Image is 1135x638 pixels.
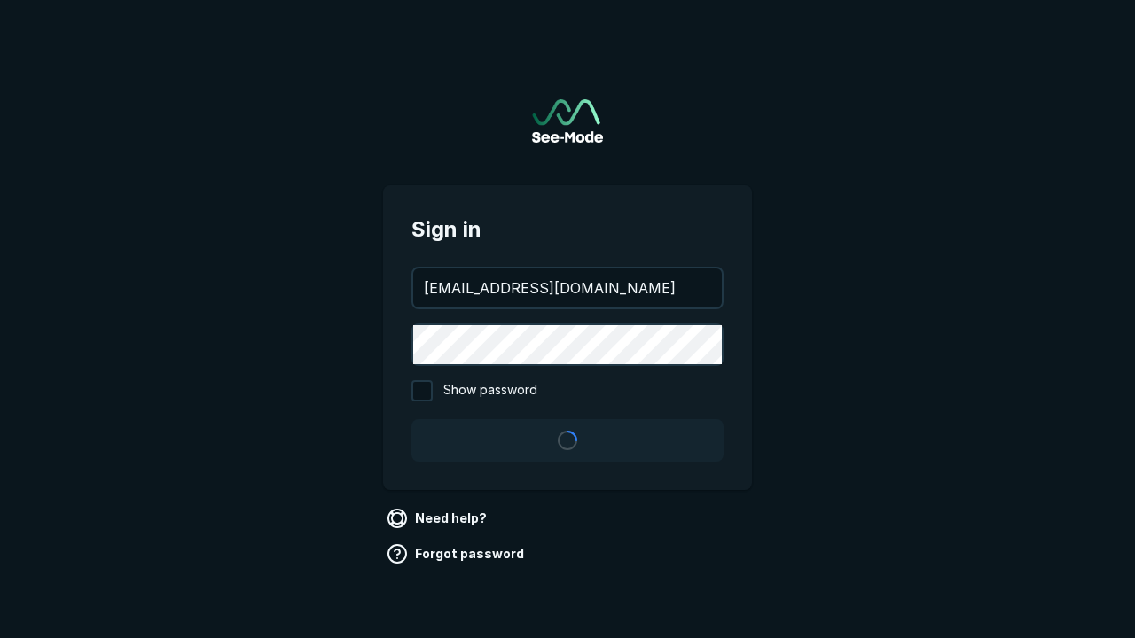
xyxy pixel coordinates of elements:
img: See-Mode Logo [532,99,603,143]
span: Sign in [411,214,724,245]
a: Need help? [383,504,494,533]
input: your@email.com [413,268,722,307]
a: Go to sign in [532,99,603,143]
a: Forgot password [383,540,531,568]
span: Show password [443,380,537,401]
